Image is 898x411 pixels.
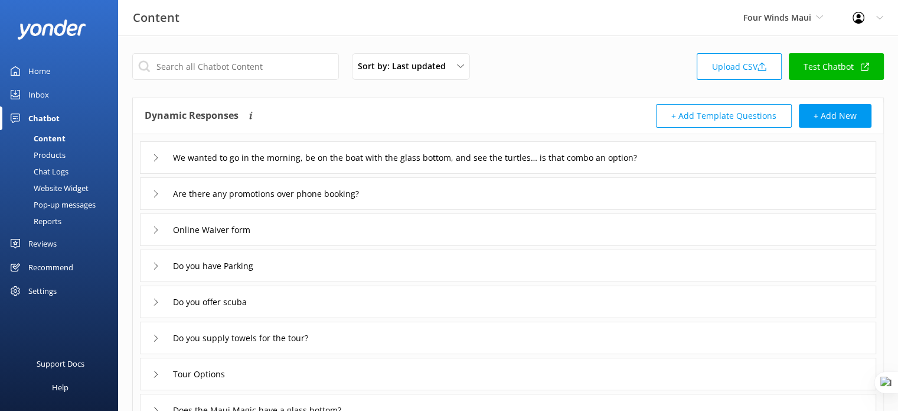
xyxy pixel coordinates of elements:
div: Reviews [28,232,57,255]
button: + Add Template Questions [656,104,792,128]
span: Sort by: Last updated [358,60,453,73]
span: Four Winds Maui [743,12,811,23]
a: Reports [7,213,118,229]
div: Settings [28,279,57,303]
a: Pop-up messages [7,196,118,213]
img: yonder-white-logo.png [18,20,86,39]
div: Help [52,376,68,399]
div: Recommend [28,255,73,279]
input: Search all Chatbot Content [132,53,339,80]
div: Chatbot [28,106,60,130]
div: Content [7,130,66,147]
div: Website Widget [7,180,89,196]
h3: Content [133,8,179,27]
div: Pop-up messages [7,196,96,213]
div: Products [7,147,66,163]
div: Home [28,59,50,83]
div: Chat Logs [7,163,68,180]
a: Upload CSV [697,53,782,80]
a: Chat Logs [7,163,118,180]
div: Reports [7,213,61,229]
a: Test Chatbot [789,53,884,80]
a: Content [7,130,118,147]
h4: Dynamic Responses [145,104,239,128]
div: Inbox [28,83,49,106]
a: Website Widget [7,180,118,196]
div: Support Docs [37,352,84,376]
button: + Add New [799,104,871,128]
a: Products [7,147,118,163]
